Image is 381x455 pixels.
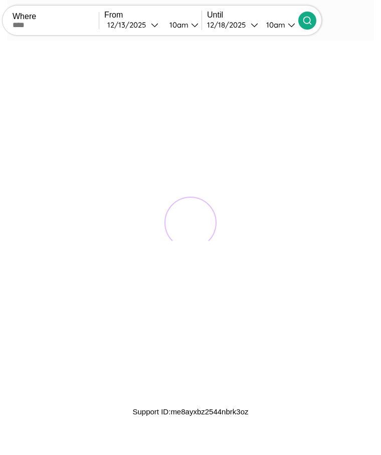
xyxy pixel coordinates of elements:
[261,20,288,30] div: 10am
[164,20,191,30] div: 10am
[107,20,151,30] div: 12 / 13 / 2025
[207,20,251,30] div: 12 / 18 / 2025
[104,20,161,30] button: 12/13/2025
[133,405,249,418] p: Support ID: me8ayxbz2544nbrk3oz
[207,11,298,20] label: Until
[13,12,99,21] label: Where
[258,20,298,30] button: 10am
[104,11,202,20] label: From
[161,20,202,30] button: 10am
